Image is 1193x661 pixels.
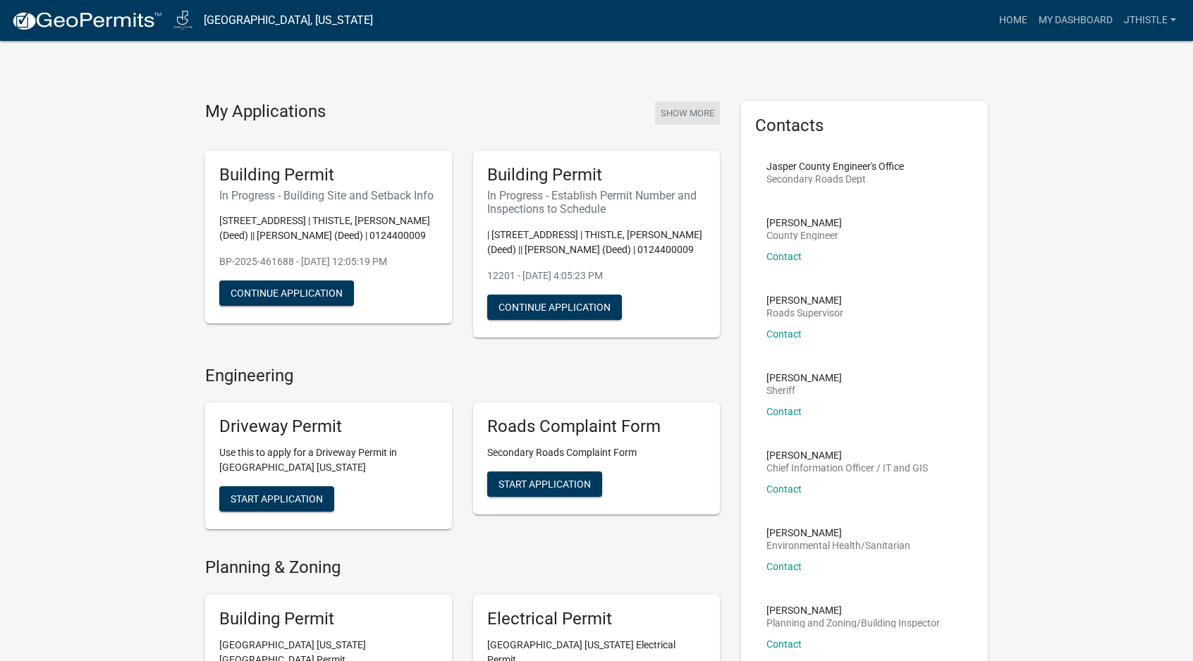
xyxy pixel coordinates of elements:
p: Use this to apply for a Driveway Permit in [GEOGRAPHIC_DATA] [US_STATE] [219,445,438,475]
a: Contact [766,251,802,262]
a: Contact [766,483,802,495]
button: Start Application [219,486,334,512]
p: Jasper County Engineer's Office [766,161,904,171]
p: Chief Information Officer / IT and GIS [766,463,928,473]
img: Jasper County, Iowa [173,11,192,30]
a: Contact [766,328,802,340]
p: Secondary Roads Complaint Form [487,445,706,460]
p: [PERSON_NAME] [766,295,843,305]
p: Planning and Zoning/Building Inspector [766,618,940,628]
p: [PERSON_NAME] [766,605,940,615]
button: Continue Application [219,280,354,306]
p: 12201 - [DATE] 4:05:23 PM [487,268,706,283]
button: Start Application [487,471,602,497]
p: County Engineer [766,230,842,240]
p: [PERSON_NAME] [766,218,842,228]
p: [PERSON_NAME] [766,373,842,383]
p: Sheriff [766,385,842,395]
p: Roads Supervisor [766,308,843,318]
h5: Building Permit [487,165,706,185]
h5: Roads Complaint Form [487,416,706,437]
h6: In Progress - Building Site and Setback Info [219,189,438,202]
h5: Driveway Permit [219,416,438,437]
p: [PERSON_NAME] [766,528,910,538]
p: BP-2025-461688 - [DATE] 12:05:19 PM [219,254,438,269]
h5: Building Permit [219,165,438,185]
a: jthistle [1118,7,1182,34]
a: Contact [766,638,802,650]
p: Environmental Health/Sanitarian [766,540,910,550]
a: My Dashboard [1033,7,1118,34]
h4: My Applications [205,101,326,123]
p: Secondary Roads Dept [766,174,904,184]
span: Start Application [498,478,591,490]
button: Continue Application [487,295,622,320]
a: Home [993,7,1033,34]
p: [STREET_ADDRESS] | THISTLE, [PERSON_NAME] (Deed) || [PERSON_NAME] (Deed) | 0124400009 [219,214,438,243]
h5: Electrical Permit [487,609,706,629]
a: Contact [766,406,802,417]
h4: Engineering [205,366,720,386]
h4: Planning & Zoning [205,557,720,578]
a: [GEOGRAPHIC_DATA], [US_STATE] [204,8,373,32]
button: Show More [655,101,720,125]
p: | [STREET_ADDRESS] | THISTLE, [PERSON_NAME] (Deed) || [PERSON_NAME] (Deed) | 0124400009 [487,228,706,257]
span: Start Application [231,493,323,505]
h5: Building Permit [219,609,438,629]
a: Contact [766,561,802,572]
h6: In Progress - Establish Permit Number and Inspections to Schedule [487,189,706,216]
h5: Contacts [755,116,974,136]
p: [PERSON_NAME] [766,450,928,460]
